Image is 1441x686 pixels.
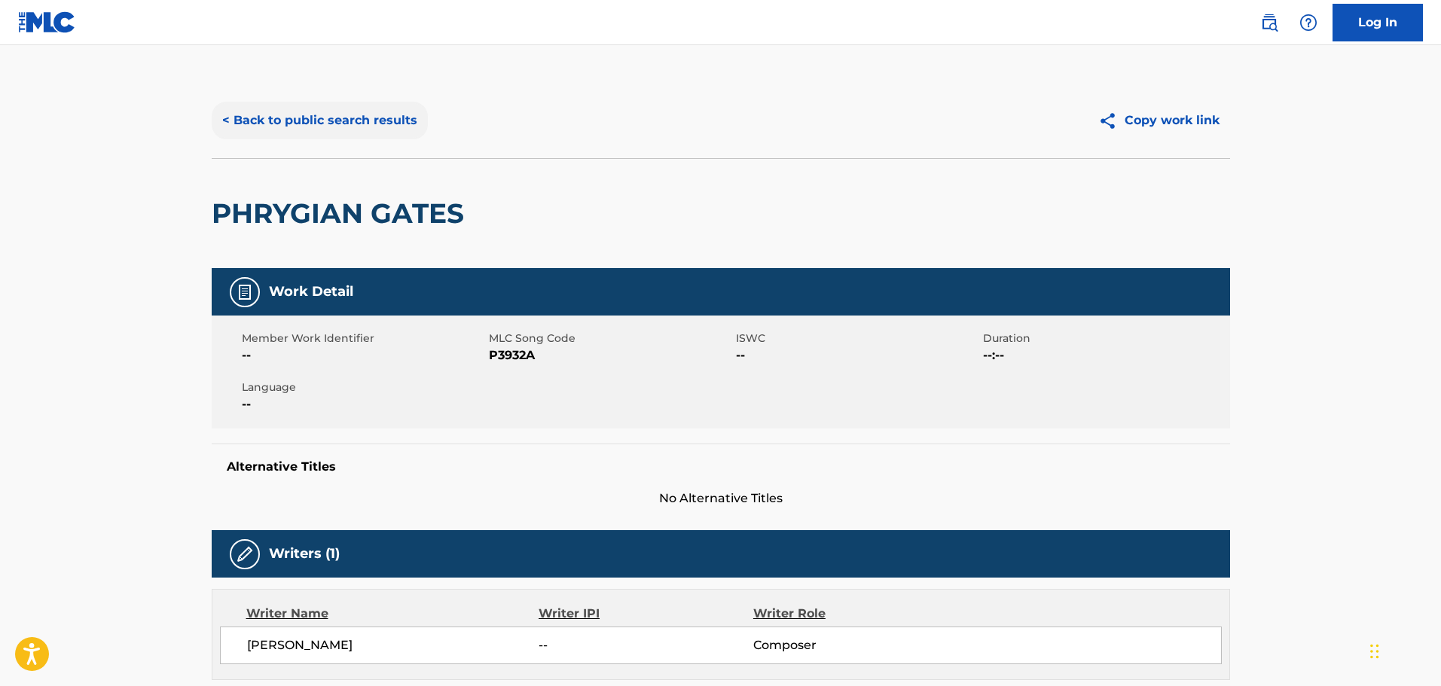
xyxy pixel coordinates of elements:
[1366,614,1441,686] iframe: Chat Widget
[269,283,353,300] h5: Work Detail
[269,545,340,563] h5: Writers (1)
[539,605,753,623] div: Writer IPI
[1370,629,1379,674] div: Drag
[212,102,428,139] button: < Back to public search results
[1254,8,1284,38] a: Public Search
[227,459,1215,474] h5: Alternative Titles
[247,636,539,654] span: [PERSON_NAME]
[1098,111,1125,130] img: Copy work link
[983,346,1226,364] span: --:--
[212,197,472,230] h2: PHRYGIAN GATES
[753,636,948,654] span: Composer
[489,331,732,346] span: MLC Song Code
[236,545,254,563] img: Writers
[983,331,1226,346] span: Duration
[1299,14,1317,32] img: help
[246,605,539,623] div: Writer Name
[242,331,485,346] span: Member Work Identifier
[1293,8,1323,38] div: Help
[489,346,732,364] span: P3932A
[736,346,979,364] span: --
[539,636,753,654] span: --
[736,331,979,346] span: ISWC
[18,11,76,33] img: MLC Logo
[242,395,485,413] span: --
[753,605,948,623] div: Writer Role
[1260,14,1278,32] img: search
[1088,102,1230,139] button: Copy work link
[236,283,254,301] img: Work Detail
[242,380,485,395] span: Language
[212,489,1230,508] span: No Alternative Titles
[242,346,485,364] span: --
[1333,4,1423,41] a: Log In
